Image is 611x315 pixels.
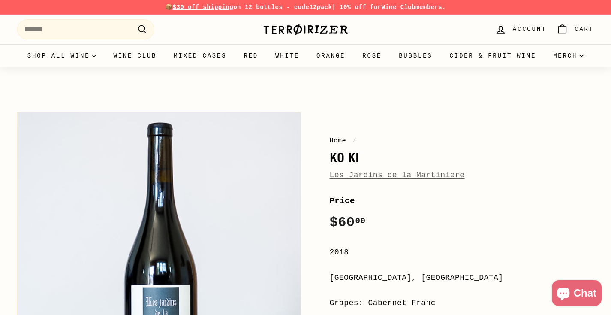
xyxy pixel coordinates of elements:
summary: Shop all wine [19,44,105,67]
a: Wine Club [381,4,415,11]
sup: 00 [355,216,365,226]
a: Les Jardins de la Martiniere [330,171,465,179]
a: Wine Club [105,44,165,67]
nav: breadcrumbs [330,136,594,146]
span: Cart [575,24,594,34]
inbox-online-store-chat: Shopify online store chat [549,280,604,308]
span: $30 off shipping [173,4,234,11]
div: [GEOGRAPHIC_DATA], [GEOGRAPHIC_DATA] [330,272,594,284]
p: 📦 on 12 bottles - code | 10% off for members. [17,3,594,12]
a: Cart [551,17,599,42]
a: Mixed Cases [165,44,235,67]
h1: Ko Ki [330,150,594,165]
span: $60 [330,215,366,230]
div: 2018 [330,246,594,259]
a: Account [490,17,551,42]
a: Cider & Fruit Wine [441,44,545,67]
a: Orange [308,44,354,67]
span: Account [513,24,546,34]
a: Rosé [354,44,390,67]
label: Price [330,194,594,207]
div: Grapes: Cabernet Franc [330,297,594,309]
span: / [350,137,359,145]
summary: Merch [545,44,592,67]
a: Bubbles [390,44,441,67]
a: Home [330,137,346,145]
a: Red [235,44,267,67]
a: White [267,44,308,67]
strong: 12pack [309,4,332,11]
